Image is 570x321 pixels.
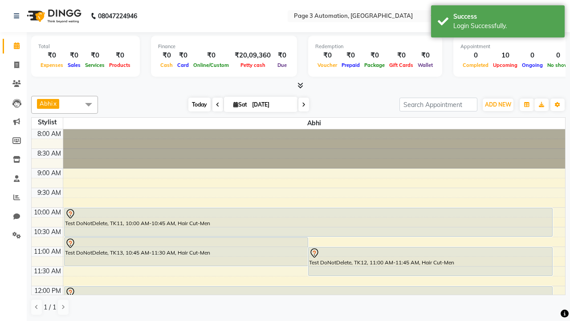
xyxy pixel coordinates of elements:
div: 0 [460,50,491,61]
div: ₹0 [339,50,362,61]
span: Sat [231,101,249,108]
span: Products [107,62,133,68]
div: ₹20,09,360 [231,50,274,61]
div: Test DoNotDelete, TK13, 10:45 AM-11:30 AM, Hair Cut-Men [65,238,308,266]
span: Services [83,62,107,68]
div: 0 [520,50,545,61]
span: Abhi [40,100,53,107]
div: ₹0 [83,50,107,61]
img: logo [23,4,84,29]
div: ₹0 [191,50,231,61]
div: Test DoNotDelete, TK12, 11:00 AM-11:45 AM, Hair Cut-Men [309,247,552,276]
span: Abhi [63,118,566,129]
input: Search Appointment [399,98,477,111]
span: Voucher [315,62,339,68]
span: ADD NEW [485,101,511,108]
div: ₹0 [158,50,175,61]
div: 8:30 AM [36,149,63,158]
a: x [53,100,57,107]
div: 10:30 AM [32,227,63,237]
div: 10:00 AM [32,208,63,217]
div: ₹0 [38,50,65,61]
span: Completed [460,62,491,68]
div: Success [453,12,558,21]
span: Wallet [415,62,435,68]
div: 11:30 AM [32,267,63,276]
span: Card [175,62,191,68]
div: Test DoNotDelete, TK11, 10:00 AM-10:45 AM, Hair Cut-Men [65,208,552,236]
div: 12:00 PM [33,286,63,296]
div: Test DoNotDelete, TK10, 12:00 PM-12:45 PM, Hair Cut-Men [65,287,552,315]
div: ₹0 [65,50,83,61]
div: ₹0 [274,50,290,61]
span: Ongoing [520,62,545,68]
span: Gift Cards [387,62,415,68]
div: 8:00 AM [36,129,63,139]
input: 2025-10-04 [249,98,294,111]
div: ₹0 [415,50,435,61]
div: 9:00 AM [36,169,63,178]
div: ₹0 [175,50,191,61]
div: ₹0 [387,50,415,61]
div: Stylist [32,118,63,127]
span: Due [275,62,289,68]
div: 9:30 AM [36,188,63,198]
div: Redemption [315,43,435,50]
div: Login Successfully. [453,21,558,31]
div: Total [38,43,133,50]
span: Expenses [38,62,65,68]
span: Sales [65,62,83,68]
div: ₹0 [107,50,133,61]
button: ADD NEW [483,99,513,111]
span: 1 / 1 [44,303,56,312]
div: ₹0 [315,50,339,61]
div: Finance [158,43,290,50]
span: Prepaid [339,62,362,68]
b: 08047224946 [98,4,137,29]
span: Online/Custom [191,62,231,68]
span: Package [362,62,387,68]
span: Petty cash [238,62,268,68]
div: 11:00 AM [32,247,63,256]
span: Cash [158,62,175,68]
div: 10 [491,50,520,61]
span: Upcoming [491,62,520,68]
span: Today [188,98,211,111]
div: ₹0 [362,50,387,61]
